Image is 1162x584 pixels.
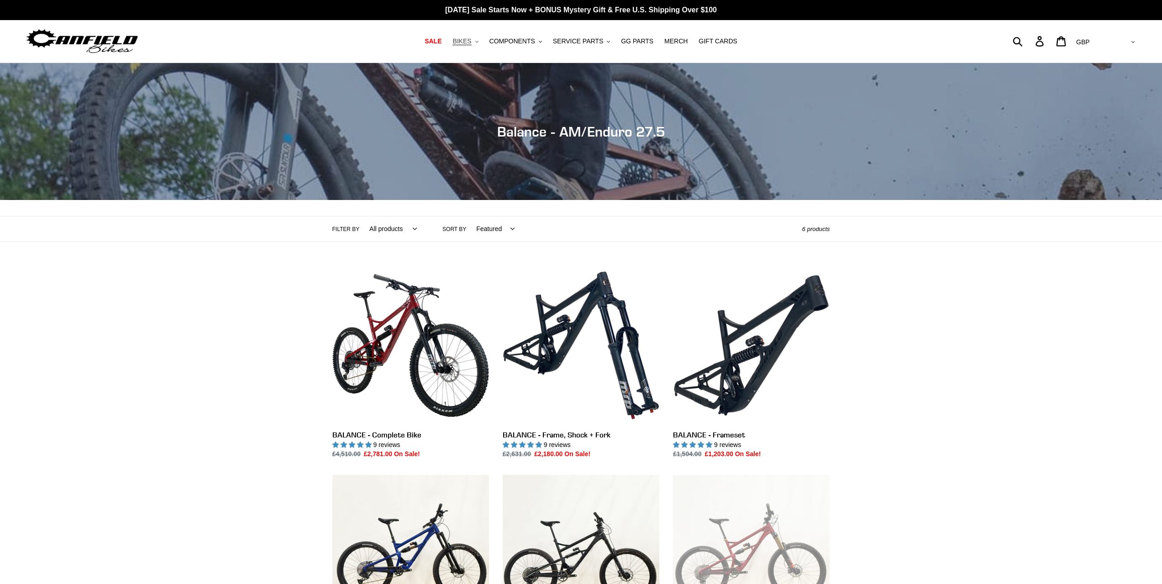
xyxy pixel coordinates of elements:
[1018,31,1041,51] input: Search
[425,37,442,45] span: SALE
[548,35,615,47] button: SERVICE PARTS
[485,35,547,47] button: COMPONENTS
[420,35,446,47] a: SALE
[664,37,688,45] span: MERCH
[694,35,742,47] a: GIFT CARDS
[448,35,483,47] button: BIKES
[553,37,603,45] span: SERVICE PARTS
[489,37,535,45] span: COMPONENTS
[442,225,466,233] label: Sort by
[802,226,830,232] span: 6 products
[699,37,737,45] span: GIFT CARDS
[616,35,658,47] a: GG PARTS
[332,225,360,233] label: Filter by
[621,37,653,45] span: GG PARTS
[452,37,471,45] span: BIKES
[660,35,692,47] a: MERCH
[497,123,665,140] span: Balance - AM/Enduro 27.5
[25,27,139,56] img: Canfield Bikes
